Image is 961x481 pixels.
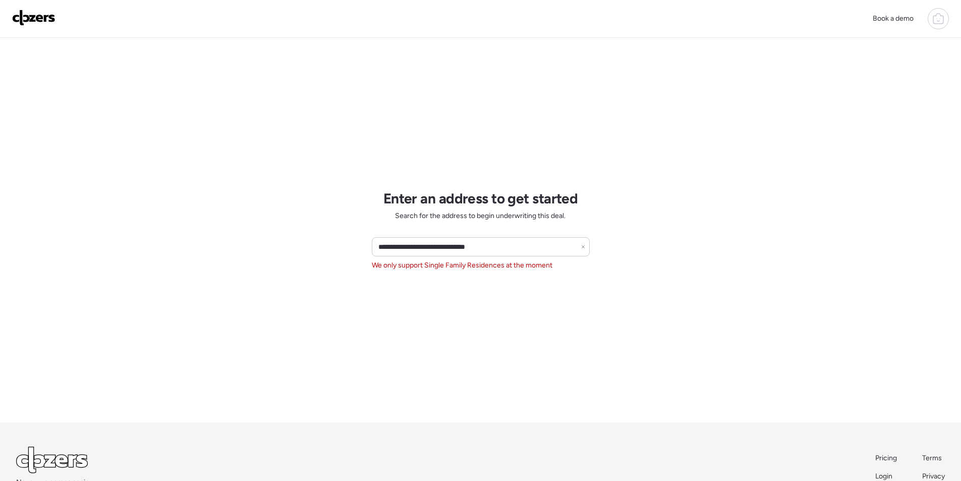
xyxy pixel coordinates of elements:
[372,260,552,271] span: We only support Single Family Residences at the moment
[873,14,914,23] span: Book a demo
[383,190,578,207] h1: Enter an address to get started
[395,211,566,221] span: Search for the address to begin underwriting this deal.
[875,453,898,463] a: Pricing
[922,472,945,480] span: Privacy
[12,10,55,26] img: Logo
[875,472,892,480] span: Login
[922,453,945,463] a: Terms
[16,447,88,473] img: Logo Light
[922,454,942,462] span: Terms
[875,454,897,462] span: Pricing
